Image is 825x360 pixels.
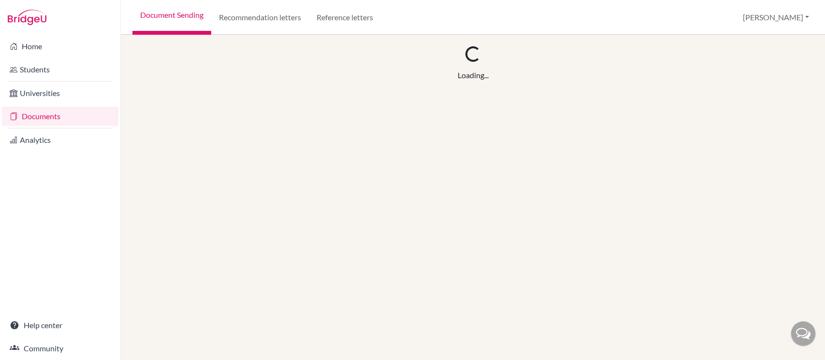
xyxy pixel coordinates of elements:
[458,69,489,81] div: Loading...
[2,316,118,335] a: Help center
[2,60,118,79] a: Students
[2,339,118,358] a: Community
[2,83,118,103] a: Universities
[2,107,118,126] a: Documents
[8,10,46,25] img: Bridge-U
[2,37,118,56] a: Home
[738,8,813,27] button: [PERSON_NAME]
[2,130,118,150] a: Analytics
